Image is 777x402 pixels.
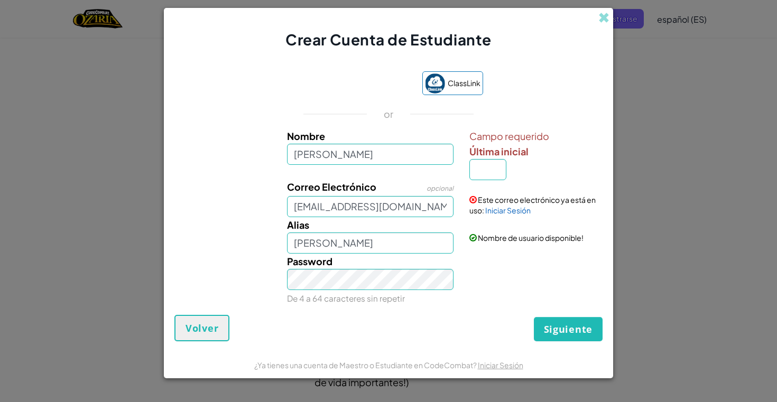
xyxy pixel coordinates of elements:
img: classlink-logo-small.png [425,73,445,94]
span: Última inicial [469,145,529,157]
div: Iniciar sesión con Google. Se abre en una nueva pestaña. [294,72,412,96]
span: ClassLink [448,76,480,91]
span: Nombre de usuario disponible! [478,233,584,242]
a: Iniciar Sesión [485,205,531,215]
span: Volver [186,322,218,334]
span: Campo requerido [469,128,600,144]
iframe: Botón Iniciar sesión con Google [289,72,417,96]
span: Nombre [287,130,325,142]
iframe: Cuadro de diálogo Iniciar sesión con Google [560,11,766,170]
span: Password [287,255,332,267]
p: or [384,108,394,120]
span: Correo Electrónico [287,181,376,193]
a: Iniciar Sesión [478,360,523,370]
span: Siguiente [544,323,593,335]
small: De 4 a 64 caracteres sin repetir [287,293,405,303]
span: Este correo electrónico ya está en uso: [469,195,596,215]
button: Siguiente [534,317,603,341]
button: Volver [174,315,229,341]
span: Alias [287,219,309,231]
span: opcional [427,184,454,192]
span: Crear Cuenta de Estudiante [285,30,492,49]
span: ¿Ya tienes una cuenta de Maestro o Estudiante en CodeCombat? [254,360,478,370]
